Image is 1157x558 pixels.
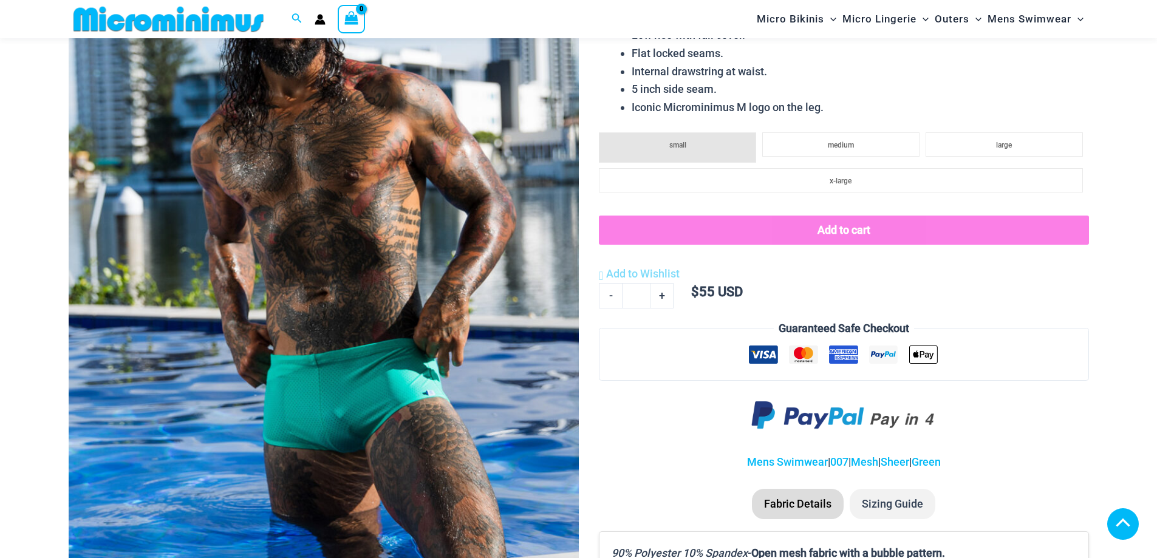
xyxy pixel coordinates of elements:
a: + [650,283,674,308]
a: Micro BikinisMenu ToggleMenu Toggle [754,4,839,35]
li: Sizing Guide [850,489,935,519]
li: 5 inch side seam. [632,80,1088,98]
a: Add to Wishlist [599,265,680,283]
a: Account icon link [315,14,326,25]
nav: Site Navigation [752,2,1089,36]
span: medium [828,141,854,149]
a: Mens SwimwearMenu ToggleMenu Toggle [985,4,1087,35]
bdi: 55 USD [691,284,743,299]
p: | | | | [599,453,1088,471]
span: large [996,141,1012,149]
input: Product quantity [622,283,650,308]
legend: Guaranteed Safe Checkout [774,319,914,338]
span: $ [691,284,699,299]
li: Fabric Details [752,489,844,519]
button: Add to cart [599,216,1088,245]
a: OutersMenu ToggleMenu Toggle [932,4,985,35]
span: Micro Bikinis [757,4,824,35]
span: Mens Swimwear [988,4,1071,35]
span: x-large [830,177,852,185]
span: small [669,141,686,149]
li: small [599,132,756,163]
span: Add to Wishlist [606,267,680,280]
a: - [599,283,622,308]
span: Menu Toggle [1071,4,1084,35]
li: Iconic Microminimus M logo on the leg. [632,98,1088,117]
li: Flat locked seams. [632,44,1088,63]
span: Micro Lingerie [842,4,916,35]
a: Mens Swimwear [747,455,828,468]
a: Micro LingerieMenu ToggleMenu Toggle [839,4,932,35]
li: Internal drawstring at waist. [632,63,1088,81]
a: 007 [830,455,848,468]
li: large [926,132,1083,157]
span: Outers [935,4,969,35]
li: x-large [599,168,1082,192]
a: Mesh [851,455,878,468]
img: MM SHOP LOGO FLAT [69,5,268,33]
a: View Shopping Cart, empty [338,5,366,33]
span: Menu Toggle [824,4,836,35]
a: Sheer [881,455,909,468]
a: Green [912,455,941,468]
span: Menu Toggle [916,4,929,35]
span: Menu Toggle [969,4,981,35]
a: Search icon link [292,12,302,27]
li: medium [762,132,920,157]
